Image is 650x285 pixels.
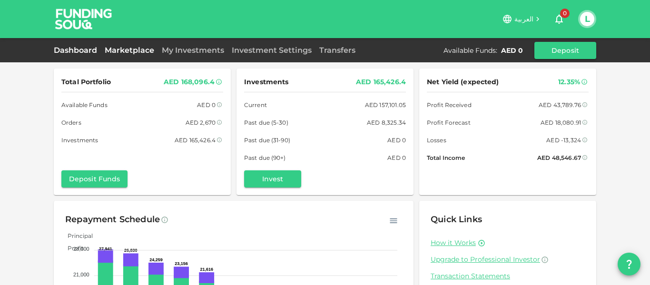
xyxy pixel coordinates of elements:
[618,253,640,275] button: question
[60,245,84,252] span: Profit
[541,118,581,128] div: AED 18,080.91
[427,76,499,88] span: Net Yield (expected)
[315,46,359,55] a: Transfers
[54,46,101,55] a: Dashboard
[427,135,446,145] span: Losses
[197,100,216,110] div: AED 0
[73,272,89,277] tspan: 21,000
[61,76,111,88] span: Total Portfolio
[539,100,581,110] div: AED 43,789.76
[443,46,497,55] div: Available Funds :
[61,100,108,110] span: Available Funds
[431,238,476,247] a: How it Works
[244,100,267,110] span: Current
[431,255,540,264] span: Upgrade to Professional Investor
[427,100,472,110] span: Profit Received
[427,118,471,128] span: Profit Forecast
[228,46,315,55] a: Investment Settings
[387,153,406,163] div: AED 0
[514,15,533,23] span: العربية
[61,118,81,128] span: Orders
[356,76,406,88] div: AED 165,426.4
[580,12,594,26] button: L
[65,212,160,227] div: Repayment Schedule
[186,118,216,128] div: AED 2,670
[431,255,585,264] a: Upgrade to Professional Investor
[534,42,596,59] button: Deposit
[387,135,406,145] div: AED 0
[244,76,288,88] span: Investments
[61,135,98,145] span: Investments
[431,214,482,225] span: Quick Links
[427,153,465,163] span: Total Income
[73,246,89,252] tspan: 28,000
[367,118,406,128] div: AED 8,325.34
[550,10,569,29] button: 0
[546,135,581,145] div: AED -13,324
[244,135,290,145] span: Past due (31-90)
[244,153,286,163] span: Past due (90+)
[558,76,580,88] div: 12.35%
[175,135,216,145] div: AED 165,426.4
[101,46,158,55] a: Marketplace
[537,153,581,163] div: AED 48,546.67
[431,272,585,281] a: Transaction Statements
[560,9,570,18] span: 0
[365,100,406,110] div: AED 157,101.05
[61,170,128,187] button: Deposit Funds
[244,170,301,187] button: Invest
[158,46,228,55] a: My Investments
[164,76,215,88] div: AED 168,096.4
[501,46,523,55] div: AED 0
[60,232,93,239] span: Principal
[244,118,288,128] span: Past due (5-30)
